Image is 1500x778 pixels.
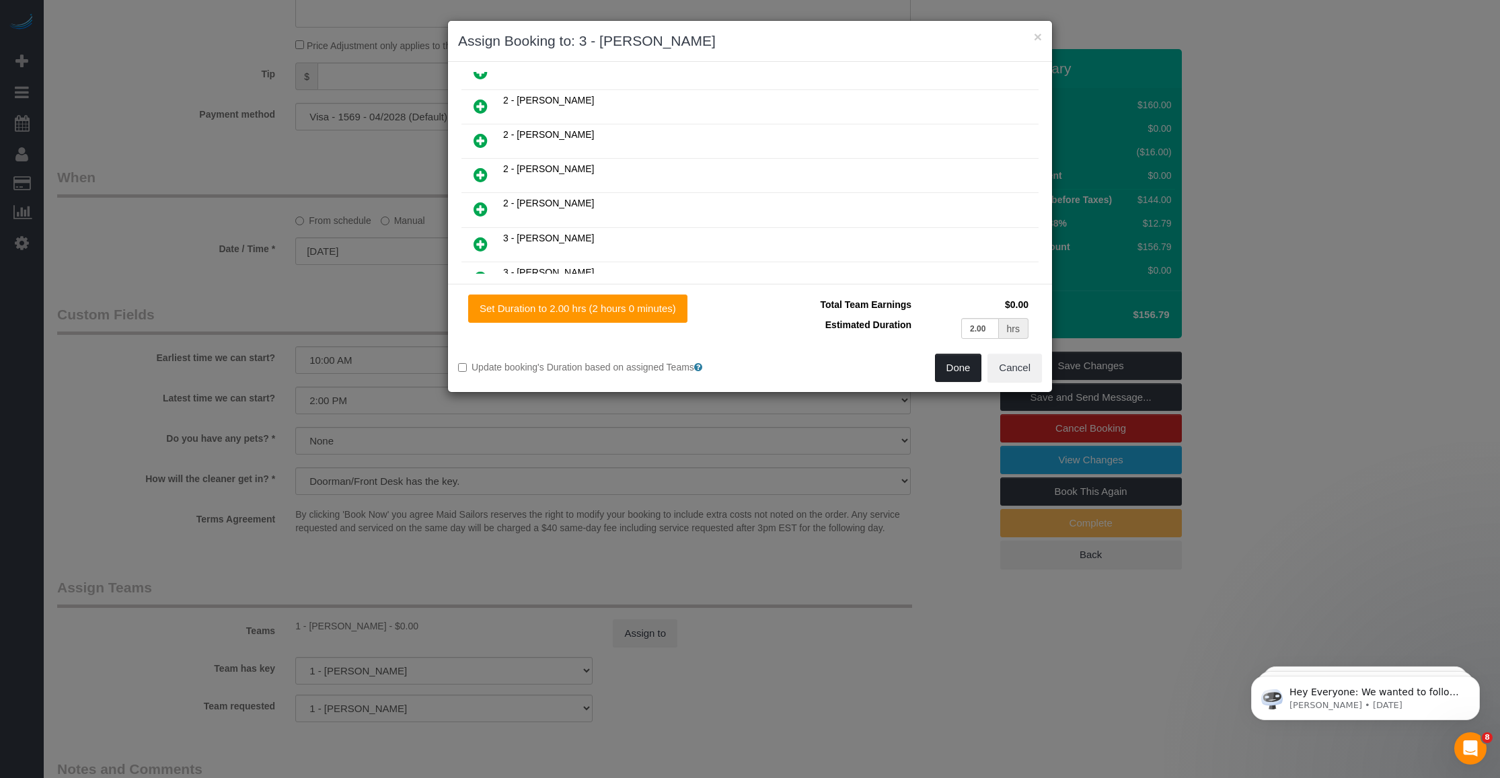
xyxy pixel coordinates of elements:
td: $0.00 [915,295,1032,315]
button: Set Duration to 2.00 hrs (2 hours 0 minutes) [468,295,687,323]
span: 2 - [PERSON_NAME] [503,129,594,140]
span: Hey Everyone: We wanted to follow up and let you know we have been closely monitoring the account... [59,39,230,184]
div: hrs [999,318,1028,339]
button: × [1034,30,1042,44]
td: Total Team Earnings [760,295,915,315]
label: Update booking's Duration based on assigned Teams [458,360,740,374]
p: Message from Ellie, sent 3d ago [59,52,232,64]
span: 2 - [PERSON_NAME] [503,163,594,174]
button: Done [935,354,982,382]
iframe: Intercom live chat [1454,732,1487,765]
iframe: Intercom notifications message [1231,648,1500,742]
input: Update booking's Duration based on assigned Teams [458,363,467,372]
h3: Assign Booking to: 3 - [PERSON_NAME] [458,31,1042,51]
span: 3 - [PERSON_NAME] [503,233,594,243]
span: 2 - [PERSON_NAME] [503,95,594,106]
span: 3 - [PERSON_NAME] [503,267,594,278]
span: 2 - [PERSON_NAME] [503,198,594,208]
span: 8 [1482,732,1493,743]
button: Cancel [987,354,1042,382]
span: Estimated Duration [825,319,911,330]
